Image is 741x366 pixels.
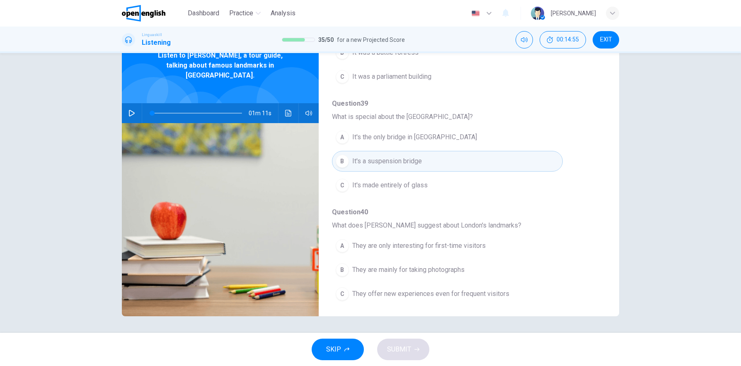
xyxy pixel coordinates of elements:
[122,123,319,316] img: Listen to Sarah, a tour guide, talking about famous landmarks in London.
[267,6,299,21] button: Analysis
[122,5,184,22] a: OpenEnglish logo
[336,263,349,276] div: B
[337,35,405,45] span: for a new Projected Score
[271,8,295,18] span: Analysis
[332,99,593,109] span: Question 39
[352,241,486,251] span: They are only interesting for first-time visitors
[122,5,165,22] img: OpenEnglish logo
[249,103,278,123] span: 01m 11s
[318,35,334,45] span: 35 / 50
[593,31,619,48] button: EXIT
[332,151,563,172] button: BIt's a suspension bridge
[312,339,364,360] button: SKIP
[352,72,431,82] span: It was a parliament building
[336,155,349,168] div: B
[336,179,349,192] div: C
[336,70,349,83] div: C
[332,235,563,256] button: AThey are only interesting for first-time visitors
[332,127,563,148] button: AIt's the only bridge in [GEOGRAPHIC_DATA]
[326,344,341,355] span: SKIP
[352,180,428,190] span: It's made entirely of glass
[336,239,349,252] div: A
[516,31,533,48] div: Mute
[332,66,563,87] button: CIt was a parliament building
[229,8,253,18] span: Practice
[352,156,422,166] span: It's a suspension bridge
[332,284,563,304] button: CThey offer new experiences even for frequent visitors
[226,6,264,21] button: Practice
[188,8,219,18] span: Dashboard
[551,8,596,18] div: [PERSON_NAME]
[540,31,586,48] button: 00:14:55
[352,132,477,142] span: It's the only bridge in [GEOGRAPHIC_DATA]
[332,207,593,217] span: Question 40
[557,36,579,43] span: 00:14:55
[600,36,612,43] span: EXIT
[531,7,544,20] img: Profile picture
[142,32,162,38] span: Linguaskill
[332,112,593,122] span: What is special about the [GEOGRAPHIC_DATA]?
[142,38,171,48] h1: Listening
[332,259,563,280] button: BThey are mainly for taking photographs
[282,103,295,123] button: Click to see the audio transcription
[470,10,481,17] img: en
[352,265,465,275] span: They are mainly for taking photographs
[336,287,349,301] div: C
[352,289,509,299] span: They offer new experiences even for frequent visitors
[336,131,349,144] div: A
[332,221,593,230] span: What does [PERSON_NAME] suggest about London's landmarks?
[149,51,292,80] span: Listen to [PERSON_NAME], a tour guide, talking about famous landmarks in [GEOGRAPHIC_DATA].
[540,31,586,48] div: Hide
[332,175,563,196] button: CIt's made entirely of glass
[184,6,223,21] button: Dashboard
